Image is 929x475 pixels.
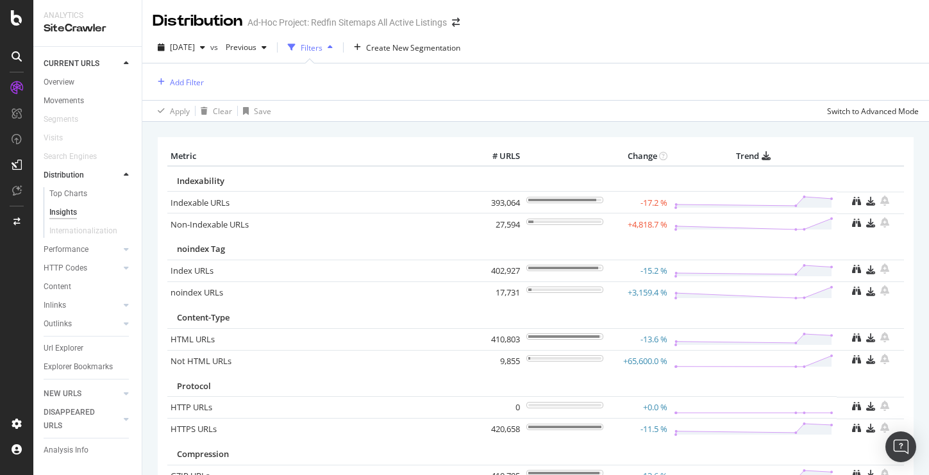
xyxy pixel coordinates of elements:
[44,262,120,275] a: HTTP Codes
[472,192,523,213] td: 393,064
[671,147,837,166] th: Trend
[885,431,916,462] div: Open Intercom Messenger
[44,131,76,145] a: Visits
[44,113,78,126] div: Segments
[472,281,523,303] td: 17,731
[44,243,120,256] a: Performance
[177,380,211,392] span: Protocol
[44,317,72,331] div: Outlinks
[44,150,97,163] div: Search Engines
[49,206,133,219] a: Insights
[880,354,889,364] div: bell-plus
[607,147,671,166] th: Change
[283,37,338,58] button: Filters
[44,317,120,331] a: Outlinks
[221,37,272,58] button: Previous
[171,197,230,208] a: Indexable URLs
[44,387,81,401] div: NEW URLS
[44,360,133,374] a: Explorer Bookmarks
[880,263,889,274] div: bell-plus
[44,299,120,312] a: Inlinks
[44,342,133,355] a: Url Explorer
[49,224,130,238] a: Internationalization
[44,10,131,21] div: Analytics
[607,350,671,372] td: +65,600.0 %
[153,37,210,58] button: [DATE]
[44,280,133,294] a: Content
[167,147,472,166] th: Metric
[607,213,671,235] td: +4,818.7 %
[170,106,190,117] div: Apply
[153,101,190,121] button: Apply
[44,57,99,71] div: CURRENT URLS
[238,101,271,121] button: Save
[472,213,523,235] td: 27,594
[44,76,133,89] a: Overview
[301,42,322,53] div: Filters
[221,42,256,53] span: Previous
[472,147,523,166] th: # URLS
[44,262,87,275] div: HTTP Codes
[153,74,204,90] button: Add Filter
[153,10,242,32] div: Distribution
[49,187,87,201] div: Top Charts
[44,150,110,163] a: Search Engines
[880,196,889,206] div: bell-plus
[44,360,113,374] div: Explorer Bookmarks
[472,350,523,372] td: 9,855
[452,18,460,27] div: arrow-right-arrow-left
[49,206,77,219] div: Insights
[171,219,249,230] a: Non-Indexable URLs
[210,42,221,53] span: vs
[880,285,889,296] div: bell-plus
[170,77,204,88] div: Add Filter
[177,243,225,254] span: noindex Tag
[171,423,217,435] a: HTTPS URLs
[177,312,230,323] span: Content-Type
[44,406,120,433] a: DISAPPEARED URLS
[366,42,460,53] span: Create New Segmentation
[880,332,889,342] div: bell-plus
[247,16,447,29] div: Ad-Hoc Project: Redfin Sitemaps All Active Listings
[607,328,671,350] td: -13.6 %
[822,101,919,121] button: Switch to Advanced Mode
[827,106,919,117] div: Switch to Advanced Mode
[44,113,91,126] a: Segments
[607,397,671,419] td: +0.0 %
[44,280,71,294] div: Content
[44,406,108,433] div: DISAPPEARED URLS
[472,260,523,281] td: 402,927
[44,21,131,36] div: SiteCrawler
[607,419,671,440] td: -11.5 %
[171,265,213,276] a: Index URLs
[44,57,120,71] a: CURRENT URLS
[607,192,671,213] td: -17.2 %
[349,37,465,58] button: Create New Segmentation
[44,76,74,89] div: Overview
[880,401,889,411] div: bell-plus
[607,281,671,303] td: +3,159.4 %
[880,217,889,228] div: bell-plus
[177,175,224,187] span: Indexability
[170,42,195,53] span: 2025 Sep. 9th
[44,131,63,145] div: Visits
[177,448,229,460] span: Compression
[44,387,120,401] a: NEW URLS
[472,328,523,350] td: 410,803
[171,287,223,298] a: noindex URLs
[472,419,523,440] td: 420,658
[196,101,232,121] button: Clear
[44,342,83,355] div: Url Explorer
[213,106,232,117] div: Clear
[44,94,84,108] div: Movements
[44,299,66,312] div: Inlinks
[880,422,889,433] div: bell-plus
[44,169,120,182] a: Distribution
[44,169,84,182] div: Distribution
[44,444,133,457] a: Analysis Info
[44,243,88,256] div: Performance
[171,355,231,367] a: Not HTML URLs
[44,444,88,457] div: Analysis Info
[254,106,271,117] div: Save
[472,397,523,419] td: 0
